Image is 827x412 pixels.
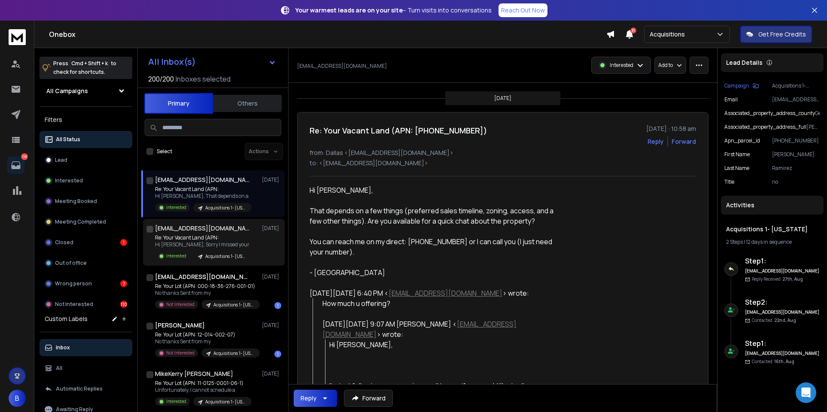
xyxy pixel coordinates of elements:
[155,176,249,184] h1: [EMAIL_ADDRESS][DOMAIN_NAME]
[40,296,132,313] button: Not Interested110
[144,93,213,114] button: Primary
[155,193,252,200] p: Hi [PERSON_NAME], That depends on a
[745,309,820,315] h6: [EMAIL_ADDRESS][DOMAIN_NAME]
[40,193,132,210] button: Meeting Booked
[745,338,820,348] h6: Step 1 :
[155,290,258,297] p: No thanks Sent from my
[745,350,820,357] h6: [EMAIL_ADDRESS][DOMAIN_NAME]
[740,26,812,43] button: Get Free Credits
[21,153,28,160] p: 118
[7,157,24,174] a: 118
[796,382,816,403] div: Open Intercom Messenger
[752,276,803,282] p: Reply Received
[724,96,738,103] p: Email
[49,29,606,39] h1: Onebox
[724,82,759,89] button: Campaign
[56,136,80,143] p: All Status
[294,390,337,407] button: Reply
[501,6,545,15] p: Reach Out Now
[176,74,231,84] h3: Inboxes selected
[262,225,281,232] p: [DATE]
[148,58,196,66] h1: All Inbox(s)
[155,273,249,281] h1: [EMAIL_ADDRESS][DOMAIN_NAME]
[155,321,205,330] h1: [PERSON_NAME]
[141,53,283,70] button: All Inbox(s)
[157,148,172,155] label: Select
[55,198,97,205] p: Meeting Booked
[155,283,258,290] p: Re: Your Lot (APN: 000-18-36-276-001-01)
[55,301,93,308] p: Not Interested
[262,176,281,183] p: [DATE]
[155,370,233,378] h1: MikeKerry [PERSON_NAME]
[155,338,258,345] p: No thanks Sent from my
[166,398,186,405] p: Interested
[46,87,88,95] h1: All Campaigns
[40,254,132,272] button: Out of office
[45,315,88,323] h3: Custom Labels
[40,380,132,397] button: Automatic Replies
[262,370,281,377] p: [DATE]
[772,82,820,89] p: Acquisitions 1- [US_STATE]
[726,58,763,67] p: Lead Details
[295,6,403,14] strong: Your warmest leads are on your site
[120,239,127,246] div: 1
[148,74,174,84] span: 200 / 200
[310,159,696,167] p: to: <[EMAIL_ADDRESS][DOMAIN_NAME]>
[724,165,749,172] p: Last Name
[301,394,316,403] div: Reply
[9,390,26,407] button: B
[724,110,815,117] p: associated_property_address_county
[55,177,83,184] p: Interested
[205,253,246,260] p: Acquisitions 1- [US_STATE]
[772,137,820,144] p: [PHONE_NUMBER]
[752,317,796,324] p: Contacted
[56,344,70,351] p: Inbox
[806,124,820,130] p: [PERSON_NAME], [PERSON_NAME], Mi 48746
[774,317,796,323] span: 22nd, Aug
[297,63,387,70] p: [EMAIL_ADDRESS][DOMAIN_NAME]
[726,225,818,233] h1: Acquisitions 1- [US_STATE]
[721,196,824,215] div: Activities
[658,62,673,69] p: Add to
[155,234,252,241] p: Re: Your Vacant Land (APN:
[726,239,818,245] div: |
[610,62,633,69] p: Interested
[55,280,92,287] p: Wrong person
[494,95,511,102] p: [DATE]
[745,256,820,266] h6: Step 1 :
[55,157,67,164] p: Lead
[724,124,806,130] p: associated_property_address_full
[646,124,696,133] p: [DATE] : 10:58 am
[55,239,73,246] p: Closed
[205,399,246,405] p: Acquisitions 1- [US_STATE]
[213,94,282,113] button: Others
[499,3,547,17] a: Reach Out Now
[310,288,560,298] div: [DATE][DATE] 6:40 PM < > wrote:
[166,350,195,356] p: Not Interested
[310,267,560,278] div: - [GEOGRAPHIC_DATA]
[389,288,502,298] a: [EMAIL_ADDRESS][DOMAIN_NAME]
[120,301,127,308] div: 110
[40,213,132,230] button: Meeting Completed
[295,6,492,15] p: – Turn visits into conversations
[772,179,820,185] p: no
[650,30,688,39] p: Acquisitions
[55,260,87,267] p: Out of office
[40,172,132,189] button: Interested
[53,59,116,76] p: Press to check for shortcuts.
[262,322,281,329] p: [DATE]
[724,179,734,185] p: title
[772,96,820,103] p: [EMAIL_ADDRESS][DOMAIN_NAME]
[745,297,820,307] h6: Step 2 :
[758,30,806,39] p: Get Free Credits
[726,238,743,245] span: 2 Steps
[672,137,696,146] div: Forward
[745,268,820,274] h6: [EMAIL_ADDRESS][DOMAIN_NAME]
[344,390,393,407] button: Forward
[166,301,195,308] p: Not Interested
[155,387,252,394] p: Unfortunately, I cannot schedule a
[322,319,561,339] div: [DATE][DATE] 9:07 AM [PERSON_NAME] < > wrote:
[752,358,794,365] p: Contacted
